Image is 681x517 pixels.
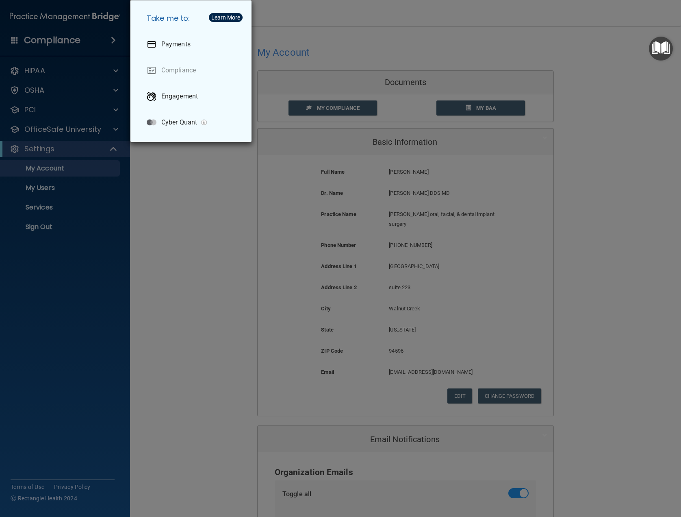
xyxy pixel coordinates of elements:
p: Cyber Quant [161,118,197,127]
h5: Take me to: [140,7,245,30]
button: Learn More [209,13,243,22]
a: Compliance [140,59,245,82]
a: Cyber Quant [140,111,245,134]
button: Open Resource Center [649,37,673,61]
div: Learn More [211,15,240,20]
a: Payments [140,33,245,56]
p: Payments [161,40,191,48]
p: Engagement [161,92,198,100]
a: Engagement [140,85,245,108]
